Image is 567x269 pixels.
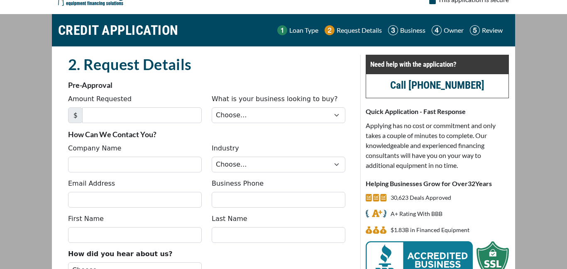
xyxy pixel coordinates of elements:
span: 32 [468,179,475,187]
p: Review [482,25,503,35]
p: Applying has no cost or commitment and only takes a couple of minutes to complete. Our knowledgea... [366,121,509,170]
img: Step 4 [432,25,442,35]
p: Loan Type [289,25,318,35]
p: Pre-Approval [68,80,345,90]
span: $ [68,107,83,123]
p: A+ Rating With BBB [391,209,442,219]
h2: 2. Request Details [68,55,345,74]
label: How did you hear about us? [68,249,173,259]
label: First Name [68,214,104,224]
label: Amount Requested [68,94,132,104]
p: Request Details [337,25,382,35]
p: How Can We Contact You? [68,129,345,139]
p: Need help with the application? [370,59,504,69]
h1: CREDIT APPLICATION [58,18,178,42]
a: Call [PHONE_NUMBER] [390,79,484,91]
img: Step 3 [388,25,398,35]
img: Step 2 [325,25,335,35]
p: Business [400,25,425,35]
img: Step 5 [470,25,480,35]
label: Company Name [68,143,121,153]
label: Last Name [212,214,247,224]
p: $1,827,902,558 in Financed Equipment [391,225,469,235]
p: Owner [444,25,464,35]
img: Step 1 [277,25,287,35]
p: 30,623 Deals Approved [391,193,451,203]
p: Helping Businesses Grow for Over Years [366,179,509,189]
p: Quick Application - Fast Response [366,107,509,116]
label: Industry [212,143,239,153]
label: Business Phone [212,179,264,189]
label: What is your business looking to buy? [212,94,337,104]
label: Email Address [68,179,115,189]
